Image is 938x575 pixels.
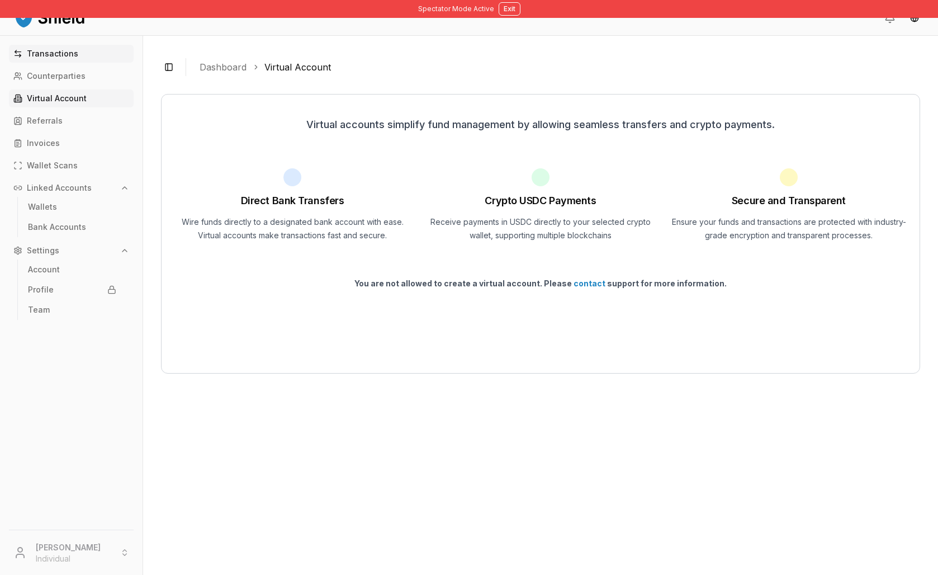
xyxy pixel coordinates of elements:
a: contact [574,279,605,288]
p: Profile [28,286,54,294]
a: Account [23,261,121,279]
a: Bank Accounts [23,218,121,236]
a: Virtual Account [264,60,331,74]
h1: Direct Bank Transfers [241,193,344,209]
p: Virtual Account [27,95,87,102]
p: Referrals [27,117,63,125]
p: Receive payments in USDC directly to your selected crypto wallet, supporting multiple blockchains [423,215,658,242]
button: Settings [9,242,134,260]
a: Virtual Account [9,89,134,107]
a: Wallets [23,198,121,216]
p: Wallets [28,203,57,211]
a: Invoices [9,134,134,152]
a: Transactions [9,45,134,63]
p: Account [28,266,60,274]
nav: breadcrumb [200,60,911,74]
p: Bank Accounts [28,223,86,231]
span: You are not allowed to create a virtual account. Please [354,279,574,288]
p: Virtual accounts simplify fund management by allowing seamless transfers and crypto payments. [175,117,906,133]
p: Wallet Scans [27,162,78,169]
p: Invoices [27,139,60,147]
p: Wire funds directly to a designated bank account with ease. Virtual accounts make transactions fa... [175,215,410,242]
p: Team [28,306,50,314]
p: Linked Accounts [27,184,92,192]
h1: Secure and Transparent [732,193,846,209]
span: support for more information. [605,279,727,288]
span: Spectator Mode Active [418,4,494,13]
p: Settings [27,247,59,254]
button: Linked Accounts [9,179,134,197]
a: Team [23,301,121,319]
h1: Crypto USDC Payments [485,193,596,209]
button: Exit [499,2,520,16]
a: Profile [23,281,121,299]
p: Counterparties [27,72,86,80]
p: Ensure your funds and transactions are protected with industry-grade encryption and transparent p... [671,215,906,242]
a: Counterparties [9,67,134,85]
a: Wallet Scans [9,157,134,175]
p: Transactions [27,50,78,58]
a: Dashboard [200,60,247,74]
a: Referrals [9,112,134,130]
